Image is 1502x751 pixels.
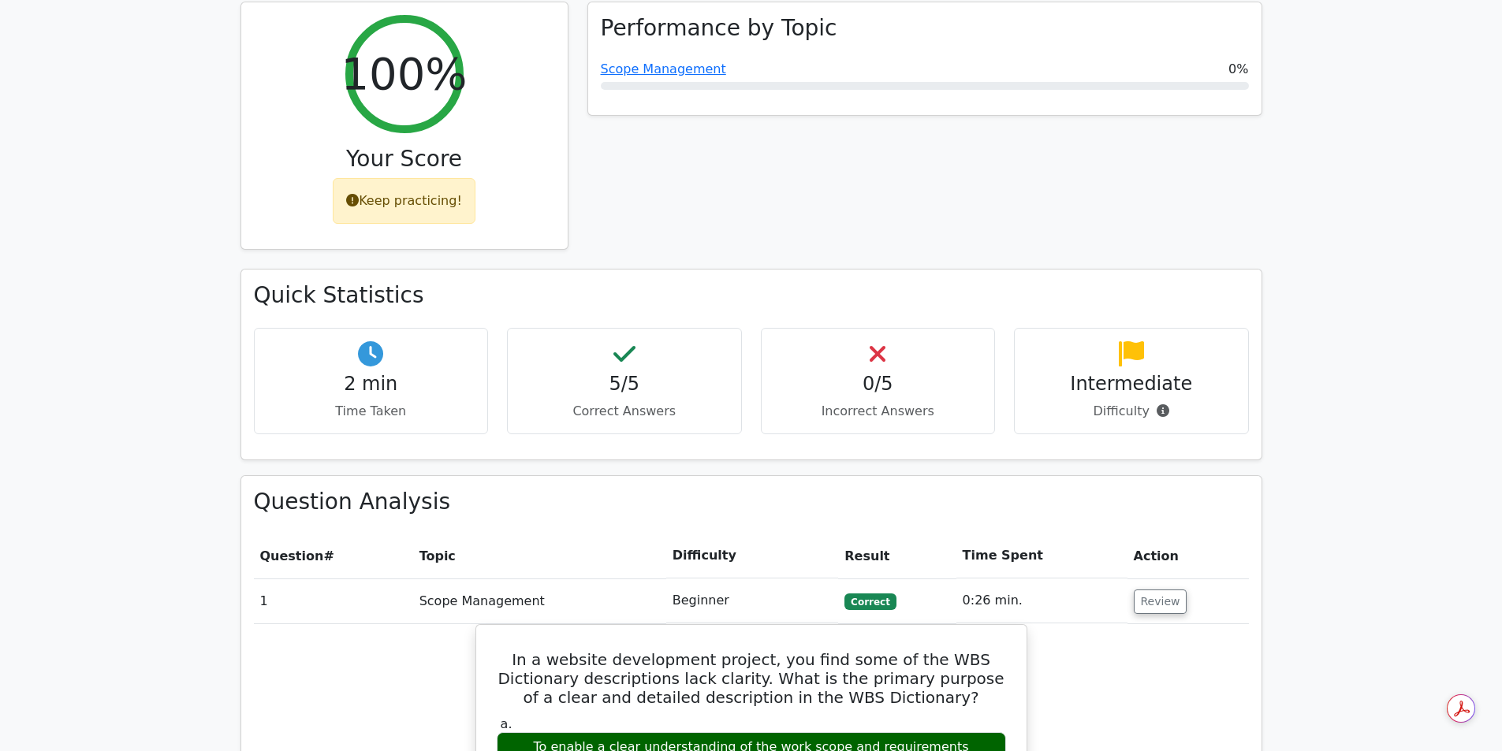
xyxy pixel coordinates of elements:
[341,47,467,100] h2: 100%
[254,534,413,578] th: #
[1228,60,1248,79] span: 0%
[495,650,1008,707] h5: In a website development project, you find some of the WBS Dictionary descriptions lack clarity. ...
[267,373,475,396] h4: 2 min
[1134,589,1187,614] button: Review
[666,534,839,578] th: Difficulty
[774,402,982,421] p: Incorrect Answers
[254,282,1249,309] h3: Quick Statistics
[260,548,324,563] span: Question
[774,373,982,396] h4: 0/5
[666,578,839,623] td: Beginner
[838,534,956,578] th: Result
[956,534,1127,578] th: Time Spent
[267,402,475,421] p: Time Taken
[413,578,666,623] td: Scope Management
[601,15,837,42] h3: Performance by Topic
[520,402,729,421] p: Correct Answers
[1027,402,1236,421] p: Difficulty
[601,61,726,76] a: Scope Management
[413,534,666,578] th: Topic
[254,146,555,173] h3: Your Score
[254,489,1249,515] h3: Question Analysis
[1127,534,1249,578] th: Action
[501,716,512,731] span: a.
[333,178,475,224] div: Keep practicing!
[1027,373,1236,396] h4: Intermediate
[956,578,1127,623] td: 0:26 min.
[254,578,413,623] td: 1
[844,593,896,609] span: Correct
[520,373,729,396] h4: 5/5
